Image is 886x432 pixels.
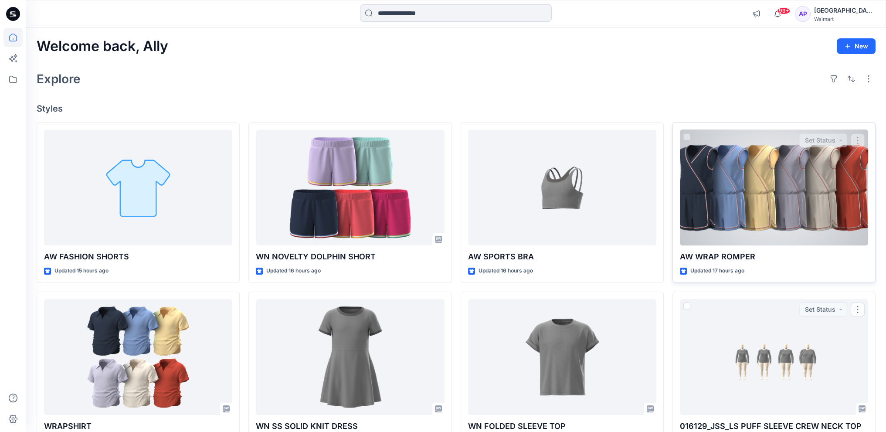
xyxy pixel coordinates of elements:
[479,266,533,276] p: Updated 16 hours ago
[44,299,232,415] a: WRAPSHIRT
[44,251,232,263] p: AW FASHION SHORTS
[837,38,876,54] button: New
[256,251,444,263] p: WN NOVELTY DOLPHIN SHORT
[468,251,656,263] p: AW SPORTS BRA
[44,130,232,246] a: AW FASHION SHORTS
[256,130,444,246] a: WN NOVELTY DOLPHIN SHORT
[468,299,656,415] a: WN FOLDED SLEEVE TOP
[37,72,81,86] h2: Explore
[690,266,744,276] p: Updated 17 hours ago
[266,266,321,276] p: Updated 16 hours ago
[680,130,868,246] a: AW WRAP ROMPER
[680,299,868,415] a: 016129_JSS_LS PUFF SLEEVE CREW NECK TOP
[680,251,868,263] p: AW WRAP ROMPER
[37,38,168,54] h2: Welcome back, Ally
[468,130,656,246] a: AW SPORTS BRA
[256,299,444,415] a: WN SS SOLID KNIT DRESS
[795,6,811,22] div: AP
[814,16,875,22] div: Walmart
[54,266,109,276] p: Updated 15 hours ago
[777,7,790,14] span: 99+
[814,5,875,16] div: [GEOGRAPHIC_DATA]
[37,103,876,114] h4: Styles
